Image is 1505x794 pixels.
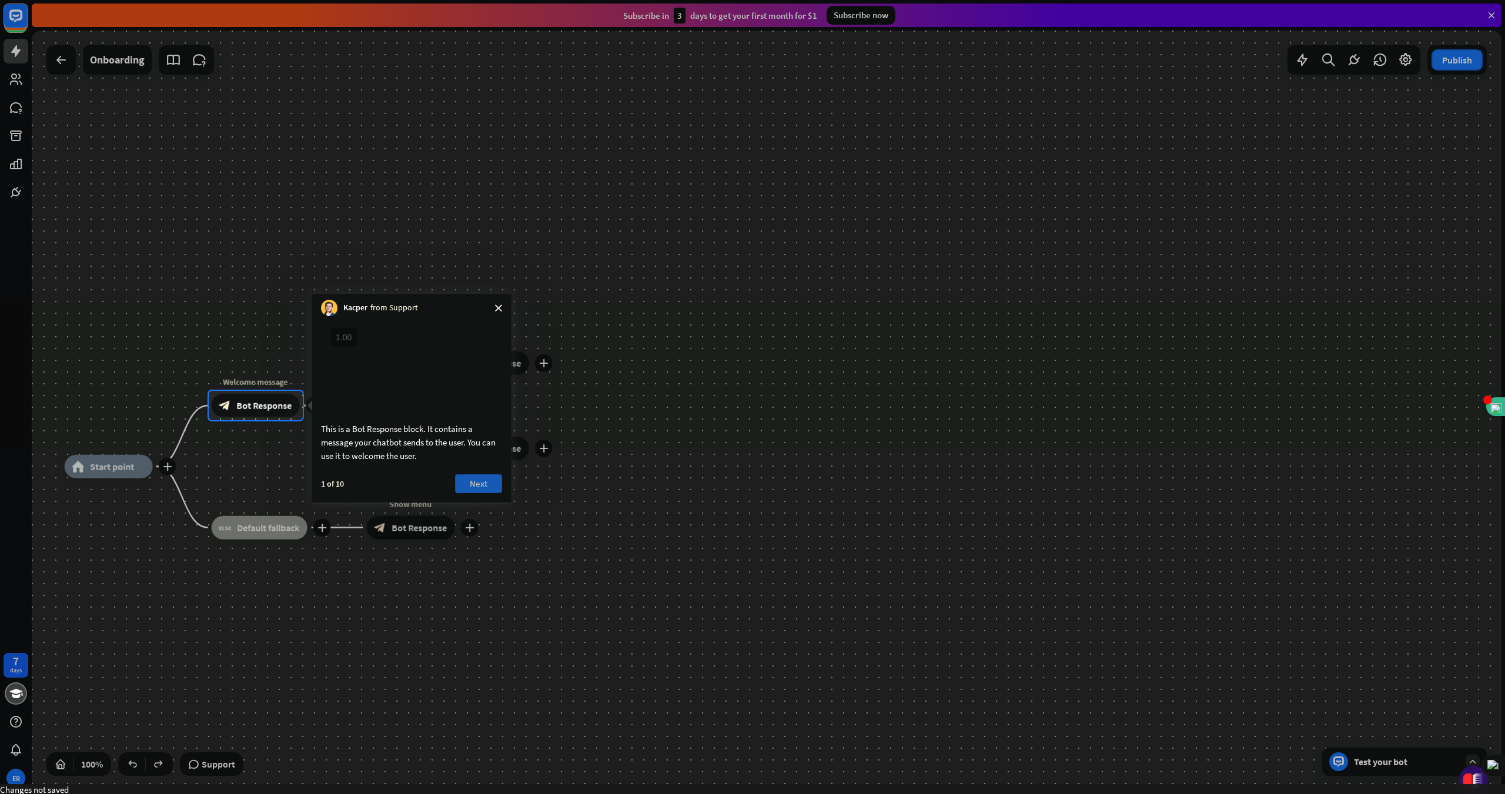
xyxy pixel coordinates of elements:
[321,478,344,489] div: 1 of 10
[9,5,45,40] button: Open LiveChat chat widget
[321,422,502,463] div: This is a Bot Response block. It contains a message your chatbot sends to the user. You can use i...
[455,474,502,493] button: Next
[237,400,292,411] span: Bot Response
[370,302,418,314] span: from Support
[343,302,367,314] span: Kacper
[219,400,231,411] i: block_bot_response
[495,304,502,311] i: close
